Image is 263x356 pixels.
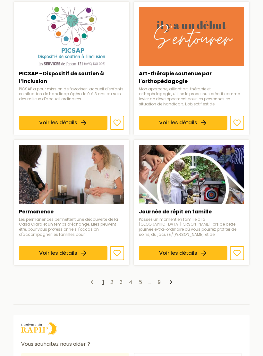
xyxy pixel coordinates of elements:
a: Voir les détails [139,246,227,261]
img: logo Univers de Raph [21,323,57,335]
p: Vous souhaitez nous aider ? [21,341,242,348]
a: 1 [102,279,104,286]
button: Ajouter aux favoris [110,246,124,261]
a: 4 [129,279,132,286]
button: Ajouter aux favoris [230,246,244,261]
a: 3 [120,279,123,286]
a: 9 [158,279,161,286]
button: Ajouter aux favoris [230,116,244,130]
a: Voir les détails [19,116,107,130]
a: 5 [139,279,142,286]
a: Voir les détails [139,116,227,130]
li: … [148,279,151,286]
a: Voir les détails [19,246,107,261]
button: Ajouter aux favoris [110,116,124,130]
a: 2 [110,279,113,286]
